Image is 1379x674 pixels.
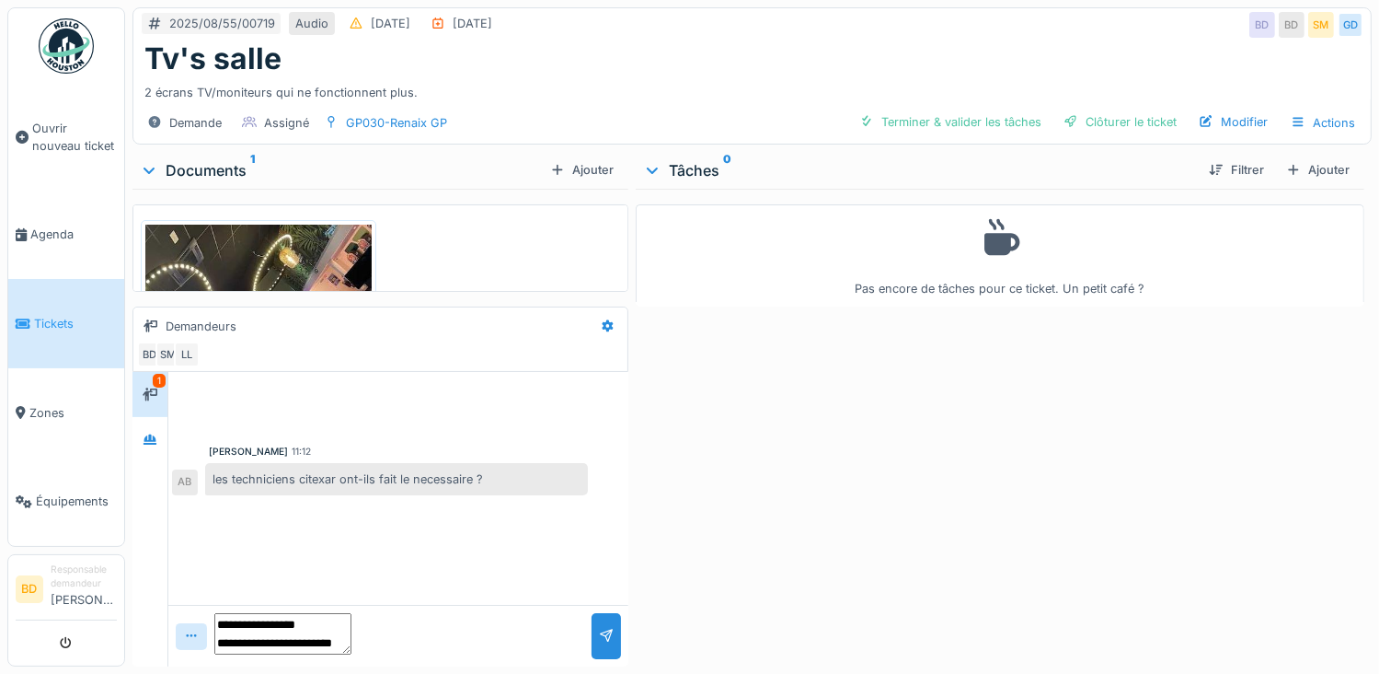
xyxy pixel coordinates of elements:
[16,575,43,603] li: BD
[1308,12,1334,38] div: SM
[292,445,311,459] div: 11:12
[32,120,117,155] span: Ouvrir nouveau ticket
[295,15,328,32] div: Audio
[1279,12,1304,38] div: BD
[1282,110,1363,136] div: Actions
[155,342,181,367] div: SM
[250,159,255,181] sup: 1
[264,114,309,132] div: Assigné
[648,213,1352,298] div: Pas encore de tâches pour ce ticket. Un petit café ?
[169,114,222,132] div: Demande
[8,457,124,546] a: Équipements
[39,18,94,74] img: Badge_color-CXgf-gQk.svg
[153,374,166,388] div: 1
[34,315,117,332] span: Tickets
[172,470,198,495] div: AB
[30,226,117,243] span: Agenda
[453,15,492,32] div: [DATE]
[205,463,588,495] div: les techniciens citexar ont-ils fait le necessaire ?
[1201,157,1271,182] div: Filtrer
[1249,12,1275,38] div: BD
[8,191,124,280] a: Agenda
[8,368,124,458] a: Zones
[1191,110,1275,134] div: Modifier
[166,318,236,335] div: Demandeurs
[371,15,410,32] div: [DATE]
[140,159,543,181] div: Documents
[16,563,117,621] a: BD Responsable demandeur[PERSON_NAME]
[174,342,200,367] div: LL
[8,84,124,191] a: Ouvrir nouveau ticket
[144,76,1360,101] div: 2 écrans TV/moniteurs qui ne fonctionnent plus.
[346,114,447,132] div: GP030-Renaix GP
[209,445,288,459] div: [PERSON_NAME]
[169,15,275,32] div: 2025/08/55/00719
[36,493,117,510] span: Équipements
[51,563,117,616] li: [PERSON_NAME]
[51,563,117,591] div: Responsable demandeur
[144,41,282,76] h1: Tv's salle
[145,225,372,527] img: ss738f1tvecswdtslbikivaar4yi
[1056,110,1184,134] div: Clôturer le ticket
[1338,12,1363,38] div: GD
[1279,157,1357,182] div: Ajouter
[8,279,124,368] a: Tickets
[852,110,1049,134] div: Terminer & valider les tâches
[543,157,621,182] div: Ajouter
[723,159,731,181] sup: 0
[137,342,163,367] div: BD
[643,159,1194,181] div: Tâches
[29,404,117,422] span: Zones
